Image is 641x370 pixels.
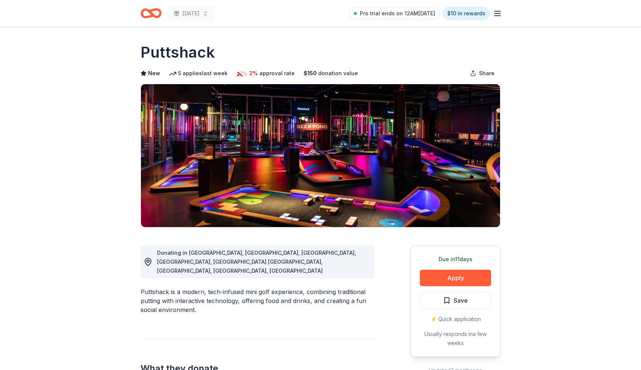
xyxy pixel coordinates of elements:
[183,9,199,18] span: [DATE]
[304,69,317,78] span: $ 150
[420,330,491,348] div: Usually responds in a few weeks
[318,69,358,78] span: donation value
[141,287,374,314] div: Puttshack is a modern, tech-infused mini golf experience, combining traditional putting with inte...
[169,69,228,78] div: 5 applies last week
[420,270,491,286] button: Apply
[141,4,162,22] a: Home
[141,84,500,227] img: Image for Puttshack
[349,7,440,19] a: Pro trial ends on 12AM[DATE]
[360,9,435,18] span: Pro trial ends on 12AM[DATE]
[479,69,494,78] span: Share
[443,7,490,20] a: $10 in rewards
[141,42,215,63] h1: Puttshack
[420,255,491,264] div: Due in 11 days
[454,296,468,305] span: Save
[249,69,258,78] span: 2%
[420,315,491,324] div: ⚡️ Quick application
[259,69,295,78] span: approval rate
[157,250,356,274] span: Donating in [GEOGRAPHIC_DATA], [GEOGRAPHIC_DATA], [GEOGRAPHIC_DATA], [GEOGRAPHIC_DATA], [GEOGRAPH...
[464,66,500,81] button: Share
[420,292,491,309] button: Save
[148,69,160,78] span: New
[168,6,214,21] button: [DATE]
